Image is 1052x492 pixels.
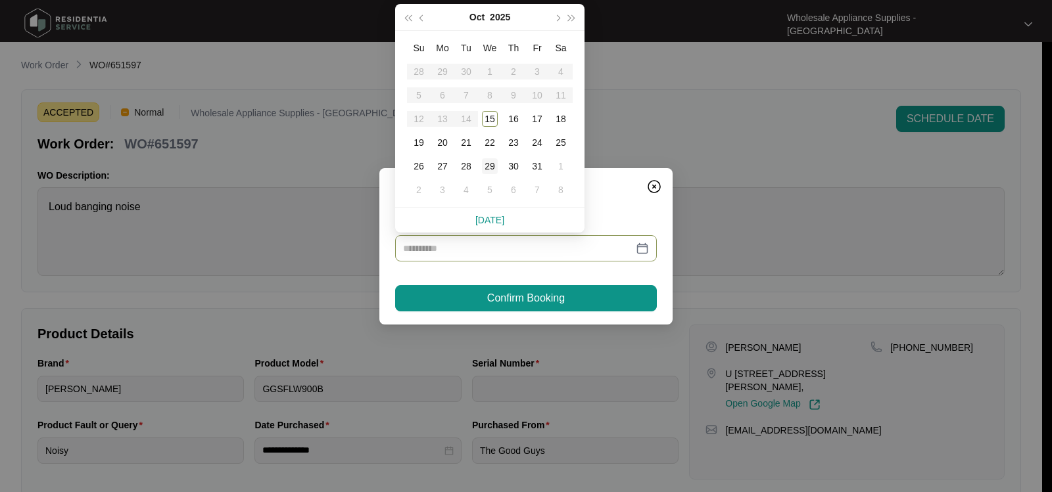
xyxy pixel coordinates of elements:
[553,158,569,174] div: 1
[482,182,498,198] div: 5
[458,182,474,198] div: 4
[506,182,521,198] div: 6
[411,182,427,198] div: 2
[403,241,633,256] input: Date
[529,182,545,198] div: 7
[411,158,427,174] div: 26
[469,4,485,30] button: Oct
[553,135,569,150] div: 25
[549,107,573,131] td: 2025-10-18
[431,178,454,202] td: 2025-11-03
[454,178,478,202] td: 2025-11-04
[525,178,549,202] td: 2025-11-07
[502,131,525,154] td: 2025-10-23
[644,176,665,197] button: Close
[431,154,454,178] td: 2025-10-27
[553,182,569,198] div: 8
[549,178,573,202] td: 2025-11-08
[529,111,545,127] div: 17
[478,107,502,131] td: 2025-10-15
[490,4,510,30] button: 2025
[506,135,521,150] div: 23
[454,154,478,178] td: 2025-10-28
[525,36,549,60] th: Fr
[407,178,431,202] td: 2025-11-02
[502,36,525,60] th: Th
[431,36,454,60] th: Mo
[525,154,549,178] td: 2025-10-31
[458,158,474,174] div: 28
[454,36,478,60] th: Tu
[431,131,454,154] td: 2025-10-20
[646,179,662,194] img: closeCircle
[395,285,657,311] button: Confirm Booking
[506,111,521,127] div: 16
[525,107,549,131] td: 2025-10-17
[482,135,498,150] div: 22
[478,36,502,60] th: We
[502,178,525,202] td: 2025-11-06
[549,131,573,154] td: 2025-10-25
[475,215,504,225] a: [DATE]
[458,135,474,150] div: 21
[407,154,431,178] td: 2025-10-26
[502,107,525,131] td: 2025-10-16
[549,36,573,60] th: Sa
[502,154,525,178] td: 2025-10-30
[407,36,431,60] th: Su
[487,290,565,306] span: Confirm Booking
[482,158,498,174] div: 29
[454,131,478,154] td: 2025-10-21
[549,154,573,178] td: 2025-11-01
[411,135,427,150] div: 19
[529,135,545,150] div: 24
[529,158,545,174] div: 31
[478,178,502,202] td: 2025-11-05
[435,182,450,198] div: 3
[478,131,502,154] td: 2025-10-22
[407,131,431,154] td: 2025-10-19
[482,111,498,127] div: 15
[435,135,450,150] div: 20
[506,158,521,174] div: 30
[435,158,450,174] div: 27
[525,131,549,154] td: 2025-10-24
[553,111,569,127] div: 18
[478,154,502,178] td: 2025-10-29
